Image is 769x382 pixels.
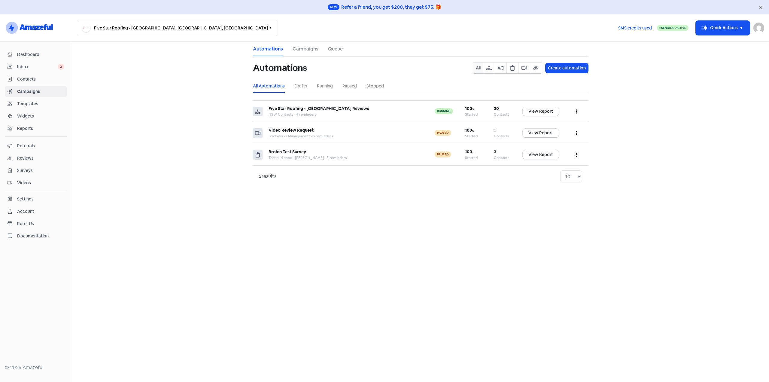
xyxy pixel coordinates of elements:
[523,150,559,159] a: View Report
[269,127,314,133] b: Video Review Request
[5,111,67,122] a: Widgets
[5,206,67,217] a: Account
[5,165,67,176] a: Surveys
[5,123,67,134] a: Reports
[494,149,496,154] b: 3
[17,51,64,58] span: Dashboard
[5,74,67,85] a: Contacts
[613,24,657,31] a: SMS credits used
[17,143,64,149] span: Referrals
[269,149,306,154] b: Brolen Test Survey
[328,4,339,10] span: New
[341,4,441,11] div: Refer a friend, you get $200, they get $75. 🎁
[696,21,750,35] button: Quick Actions
[253,83,285,89] a: All Automations
[618,25,652,31] span: SMS credits used
[465,149,474,154] b: 100
[5,177,67,188] a: Videos
[661,26,686,30] span: Sending Active
[435,108,453,114] span: running
[259,173,262,179] strong: 3
[342,83,357,89] a: Paused
[435,130,451,136] span: paused
[253,58,307,78] h1: Automations
[494,133,511,139] div: Contacts
[465,127,474,133] b: 100
[465,112,482,117] div: Started
[435,151,451,157] span: paused
[5,49,67,60] a: Dashboard
[657,24,688,32] a: Sending Active
[494,106,499,111] b: 30
[753,23,764,33] img: User
[473,63,483,73] button: All
[17,155,64,161] span: Reviews
[17,221,64,227] span: Refer Us
[259,173,276,180] div: results
[17,113,64,119] span: Widgets
[494,155,511,160] div: Contacts
[5,231,67,242] a: Documentation
[317,83,333,89] a: Running
[294,83,307,89] a: Drafts
[5,153,67,164] a: Reviews
[546,63,588,73] button: Create automation
[269,106,369,111] b: Five Star Roofing - [GEOGRAPHIC_DATA] Reviews
[465,106,474,111] b: 100
[17,180,64,186] span: Videos
[17,196,34,202] div: Settings
[472,108,474,111] span: %
[523,107,559,116] a: View Report
[253,45,283,53] a: Automations
[5,86,67,97] a: Campaigns
[465,133,482,139] div: Started
[5,364,67,371] div: © 2025 Amazeful
[17,125,64,132] span: Reports
[77,20,278,36] button: Five Star Roofing - [GEOGRAPHIC_DATA], [GEOGRAPHIC_DATA], [GEOGRAPHIC_DATA]
[5,140,67,151] a: Referrals
[17,101,64,107] span: Templates
[293,45,318,53] a: Campaigns
[5,218,67,229] a: Refer Us
[17,64,58,70] span: Inbox
[269,112,423,117] div: NSW Contacts • 4 reminders
[494,127,496,133] b: 1
[5,61,67,72] a: Inbox 2
[17,208,34,215] div: Account
[5,98,67,109] a: Templates
[465,155,482,160] div: Started
[269,133,423,139] div: Brickworks Management • 5 reminders
[269,155,423,160] div: Test audience - [PERSON_NAME] • 5 reminders
[366,83,384,89] a: Stopped
[17,76,64,82] span: Contacts
[472,151,474,154] span: %
[58,64,64,70] span: 2
[5,194,67,205] a: Settings
[328,45,343,53] a: Queue
[523,129,559,137] a: View Report
[17,88,64,95] span: Campaigns
[17,167,64,174] span: Surveys
[494,112,511,117] div: Contacts
[472,130,474,132] span: %
[17,233,64,239] span: Documentation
